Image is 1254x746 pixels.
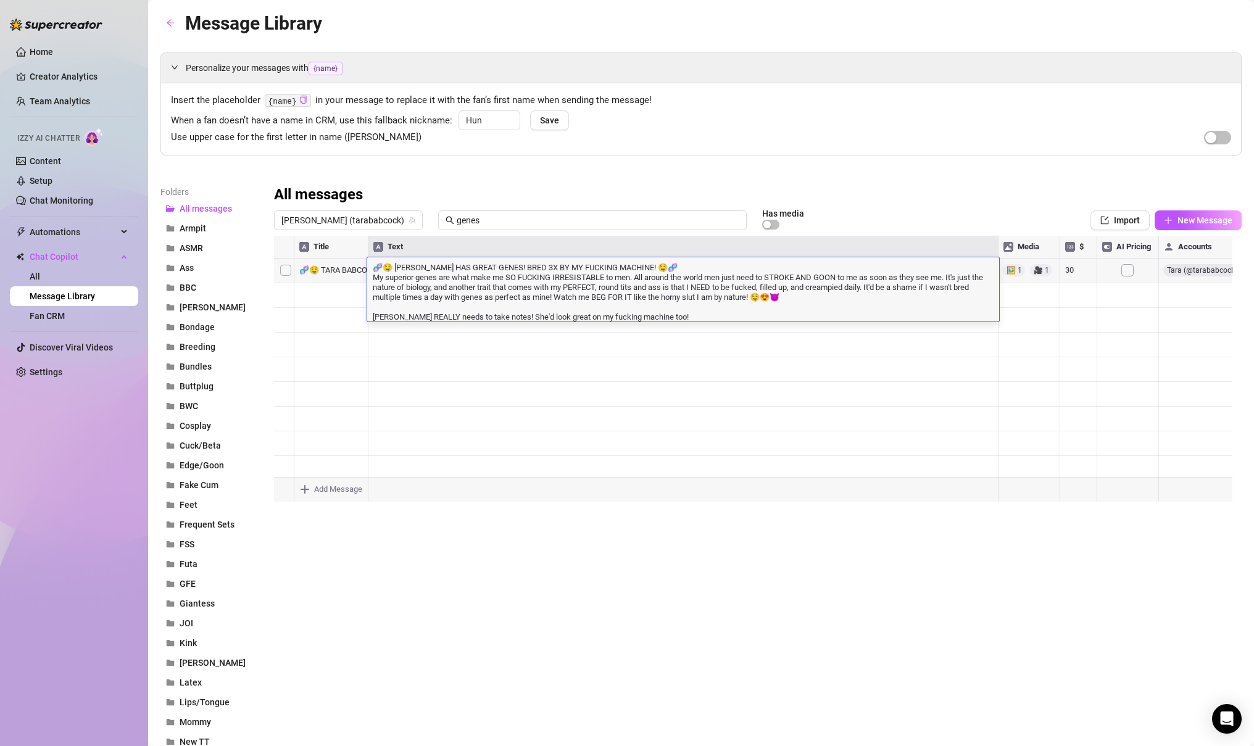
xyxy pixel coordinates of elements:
button: ASMR [160,238,259,258]
span: Use upper case for the first letter in name ([PERSON_NAME]) [171,130,421,145]
span: Futa [180,559,197,569]
span: folder [166,382,175,391]
span: Kink [180,638,197,648]
span: Bondage [180,322,215,332]
button: Lips/Tongue [160,692,259,712]
article: Folders [160,185,259,199]
input: Search messages [457,213,739,227]
article: Has media [762,210,804,217]
button: Latex [160,673,259,692]
span: folder [166,303,175,312]
span: Breeding [180,342,215,352]
button: Giantess [160,594,259,613]
button: Mommy [160,712,259,732]
button: Breeding [160,337,259,357]
button: BWC [160,396,259,416]
span: folder [166,579,175,588]
button: [PERSON_NAME] [160,297,259,317]
span: Edge/Goon [180,460,224,470]
span: New Message [1177,215,1232,225]
span: Personalize your messages with [186,61,1231,75]
span: Cosplay [180,421,211,431]
span: folder [166,737,175,746]
code: {name} [265,94,311,107]
span: Giantess [180,599,215,608]
span: team [409,217,416,224]
a: All [30,271,40,281]
button: Armpit [160,218,259,238]
button: Buttplug [160,376,259,396]
button: Kink [160,633,259,653]
span: [PERSON_NAME] [180,302,246,312]
span: Save [540,115,559,125]
span: folder [166,441,175,450]
span: folder [166,342,175,351]
span: JOI [180,618,193,628]
span: Mommy [180,717,211,727]
button: Import [1090,210,1150,230]
span: Lips/Tongue [180,697,230,707]
span: Frequent Sets [180,520,235,529]
span: folder [166,402,175,410]
span: GFE [180,579,196,589]
span: Latex [180,678,202,687]
span: BBC [180,283,196,292]
button: Edge/Goon [160,455,259,475]
span: folder [166,244,175,252]
button: Save [530,110,569,130]
span: plus [1164,216,1173,225]
img: logo-BBDzfeDw.svg [10,19,102,31]
div: Open Intercom Messenger [1212,704,1242,734]
span: folder [166,718,175,726]
span: folder [166,639,175,647]
span: folder [166,520,175,529]
span: [PERSON_NAME] [180,658,246,668]
span: Fake Cum [180,480,218,490]
button: New Message [1155,210,1242,230]
button: JOI [160,613,259,633]
span: Chat Copilot [30,247,117,267]
img: Chat Copilot [16,252,24,261]
span: folder [166,283,175,292]
span: FSS [180,539,194,549]
span: folder [166,481,175,489]
span: Buttplug [180,381,214,391]
span: folder [166,500,175,509]
span: folder [166,658,175,667]
a: Fan CRM [30,311,65,321]
button: Cuck/Beta [160,436,259,455]
button: Fake Cum [160,475,259,495]
span: Cuck/Beta [180,441,221,450]
span: search [446,216,454,225]
span: All messages [180,204,232,213]
span: folder [166,698,175,707]
button: Click to Copy [299,96,307,105]
span: copy [299,96,307,104]
span: arrow-left [166,19,175,27]
span: folder [166,619,175,628]
button: BBC [160,278,259,297]
span: folder [166,362,175,371]
span: ASMR [180,243,203,253]
span: Feet [180,500,197,510]
a: Settings [30,367,62,377]
span: folder [166,599,175,608]
button: FSS [160,534,259,554]
button: Ass [160,258,259,278]
button: Feet [160,495,259,515]
span: Ass [180,263,194,273]
button: Bondage [160,317,259,337]
span: BWC [180,401,198,411]
button: Cosplay [160,416,259,436]
span: folder [166,224,175,233]
img: AI Chatter [85,128,104,146]
span: Armpit [180,223,206,233]
span: folder [166,421,175,430]
span: import [1100,216,1109,225]
span: folder [166,678,175,687]
article: Message Library [185,9,322,38]
span: Import [1114,215,1140,225]
span: folder-open [166,204,175,213]
a: Home [30,47,53,57]
span: Tara (tarababcock) [281,211,415,230]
